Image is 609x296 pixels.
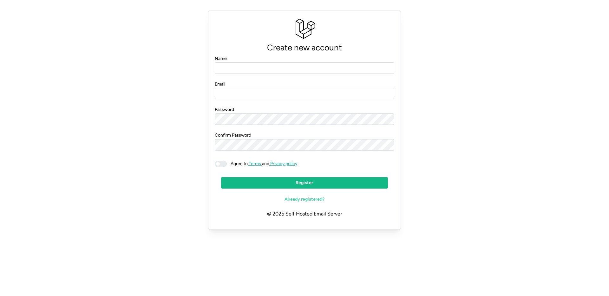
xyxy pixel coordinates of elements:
[215,205,394,223] p: © 2025 Self Hosted Email Server
[215,81,225,88] label: Email
[215,41,394,55] p: Create new account
[215,55,227,62] label: Name
[227,161,297,167] span: and
[231,161,248,166] span: Agree to
[248,161,262,166] a: Terms
[296,177,313,188] span: Register
[269,161,297,166] a: Privacy policy
[285,194,324,205] span: Already registered?
[221,177,388,189] button: Register
[215,106,234,113] label: Password
[215,132,251,139] label: Confirm Password
[221,194,388,205] a: Already registered?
